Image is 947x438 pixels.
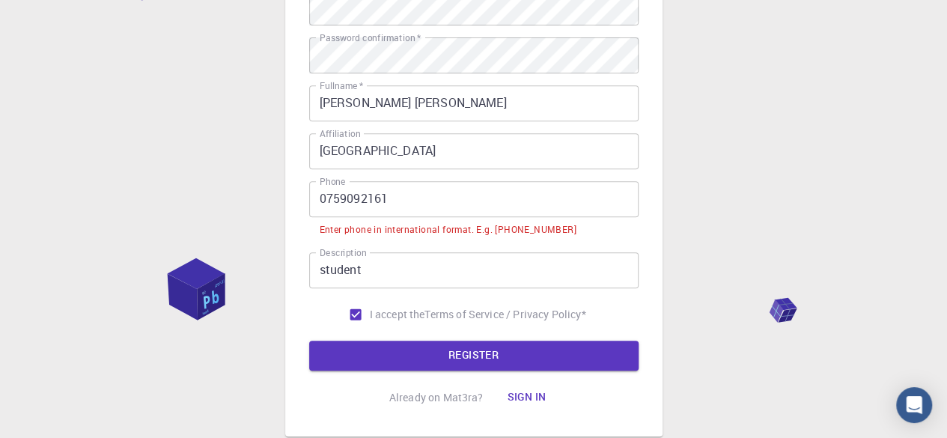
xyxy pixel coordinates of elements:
[320,246,367,259] label: Description
[495,383,558,413] button: Sign in
[370,307,425,322] span: I accept the
[320,127,360,140] label: Affiliation
[320,222,576,237] div: Enter phone in international format. E.g. [PHONE_NUMBER]
[424,307,585,322] a: Terms of Service / Privacy Policy*
[424,307,585,322] p: Terms of Service / Privacy Policy *
[320,79,363,92] label: Fullname
[896,387,932,423] div: Open Intercom Messenger
[320,175,345,188] label: Phone
[389,390,484,405] p: Already on Mat3ra?
[320,31,421,44] label: Password confirmation
[309,341,639,371] button: REGISTER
